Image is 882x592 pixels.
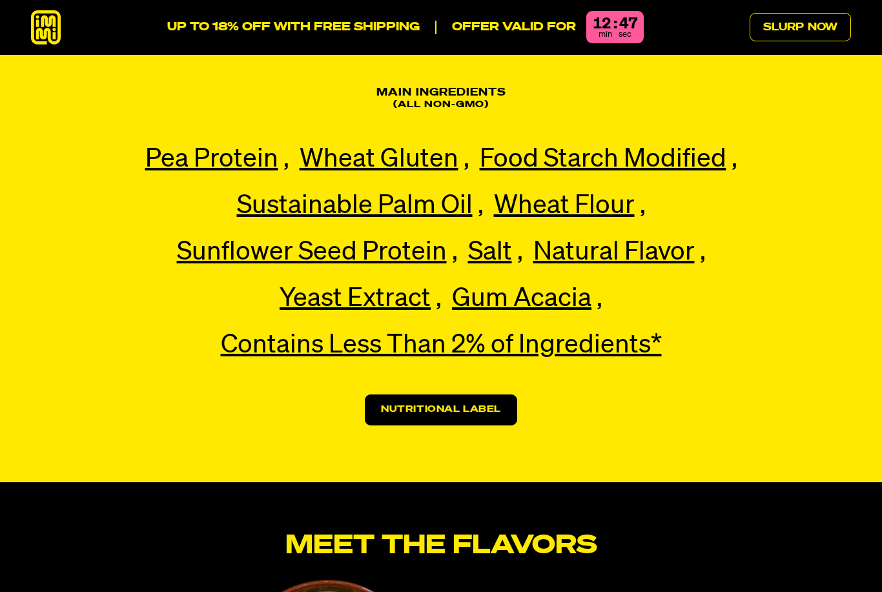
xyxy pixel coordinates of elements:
[145,147,278,172] span: Pea Protein
[750,13,851,41] a: Slurp Now
[480,147,726,172] span: Food Starch Modified
[533,240,695,265] span: Natural Flavor
[167,21,420,35] p: UP TO 18% OFF WITH FREE SHIPPING
[221,332,662,358] span: Contains Less Than 2% of Ingredients*
[619,30,631,39] span: sec
[117,87,765,110] h2: Main Ingredients
[619,16,637,32] div: 47
[31,533,851,559] h2: Meet the flavors
[468,240,512,265] span: Salt
[300,147,458,172] span: Wheat Gluten
[452,286,591,312] span: Gum Acacia
[494,193,635,219] span: Wheat Flour
[593,16,611,32] div: 12
[365,394,517,425] a: Nutritional Label
[599,30,612,39] span: min
[177,240,447,265] span: Sunflower Seed Protein
[435,21,576,35] p: Offer valid for
[393,100,489,109] small: (All non-gmo)
[237,193,473,219] span: Sustainable Palm Oil
[6,533,121,586] iframe: Marketing Popup
[280,286,431,312] span: Yeast Extract
[613,16,617,32] div: :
